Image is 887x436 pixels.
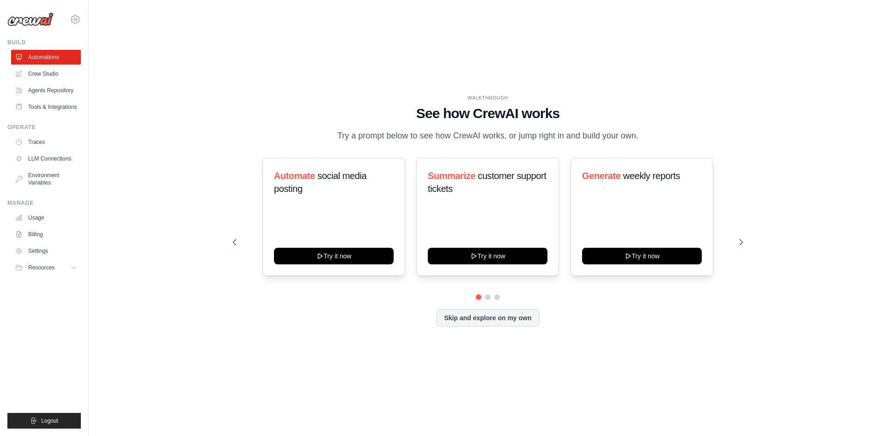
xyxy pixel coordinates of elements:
a: Traces [11,135,81,149]
button: Logout [7,413,81,429]
a: Usage [11,210,81,225]
span: Logout [41,417,58,424]
button: Try it now [274,248,394,264]
span: weekly reports [623,171,680,181]
button: Try it now [582,248,702,264]
div: WALKTHROUGH [233,95,743,102]
span: Summarize [428,171,475,181]
span: Generate [582,171,621,181]
div: Manage [7,199,81,207]
iframe: Chat Widget [841,392,887,436]
span: customer support tickets [428,171,546,194]
a: LLM Connections [11,151,81,166]
a: Environment Variables [11,168,81,190]
img: Logo [7,12,54,26]
a: Settings [11,244,81,258]
a: Billing [11,227,81,242]
span: social media posting [274,171,367,194]
a: Automations [11,50,81,65]
p: Try a prompt below to see how CrewAI works, or jump right in and build your own. [333,129,643,143]
span: Automate [274,171,315,181]
a: Tools & Integrations [11,100,81,114]
a: Crew Studio [11,66,81,81]
button: Try it now [428,248,547,264]
div: Build [7,39,81,46]
button: Skip and explore on my own [436,309,539,327]
a: Agents Repository [11,83,81,98]
span: Resources [28,264,55,271]
button: Resources [11,260,81,275]
h1: See how CrewAI works [233,105,743,122]
div: Operate [7,124,81,131]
